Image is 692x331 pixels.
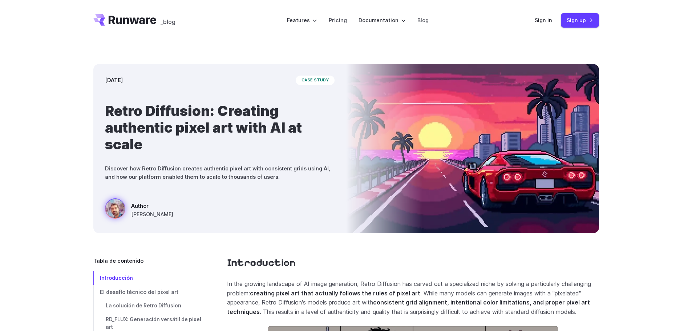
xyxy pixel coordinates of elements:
[106,303,181,308] font: La solución de Retro Diffusion
[93,258,143,264] font: Tabla de contenido
[93,285,204,299] a: El desafío técnico del pixel art
[106,316,201,330] font: RD_FLUX: Generación versátil de pixel art
[329,16,347,24] a: Pricing
[105,102,335,153] h1: Retro Diffusion: Creating authentic pixel art with AI at scale
[287,16,317,24] label: Features
[131,202,173,210] span: Author
[250,290,420,297] strong: creating pixel art that actually follows the rules of pixel art
[227,279,599,316] p: In the growing landscape of AI image generation, Retro Diffusion has carved out a specialized nic...
[105,164,335,181] p: Discover how Retro Diffusion creates authentic pixel art with consistent grids using AI, and how ...
[417,16,429,24] a: Blog
[359,16,406,24] label: Documentation
[100,289,178,295] font: El desafío técnico del pixel art
[105,76,123,84] time: [DATE]
[93,271,204,285] a: Introducción
[227,257,296,269] a: Introduction
[227,299,590,315] strong: consistent grid alignment, intentional color limitations, and proper pixel art techniques
[346,64,599,233] img: Un coche deportivo rojo en una autopista futurista con una puesta de sol y el horizonte de la ciu...
[105,198,173,222] a: Un coche deportivo rojo en una autopista futurista con una puesta de sol y el horizonte de la ciu...
[161,14,175,26] a: _blog
[561,13,599,27] a: Sign up
[296,76,335,85] span: case study
[161,19,175,25] span: _blog
[100,275,133,281] font: Introducción
[93,299,204,313] a: La solución de Retro Diffusion
[535,16,552,24] a: Sign in
[131,210,173,218] span: [PERSON_NAME]
[93,14,157,26] a: Ir a /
